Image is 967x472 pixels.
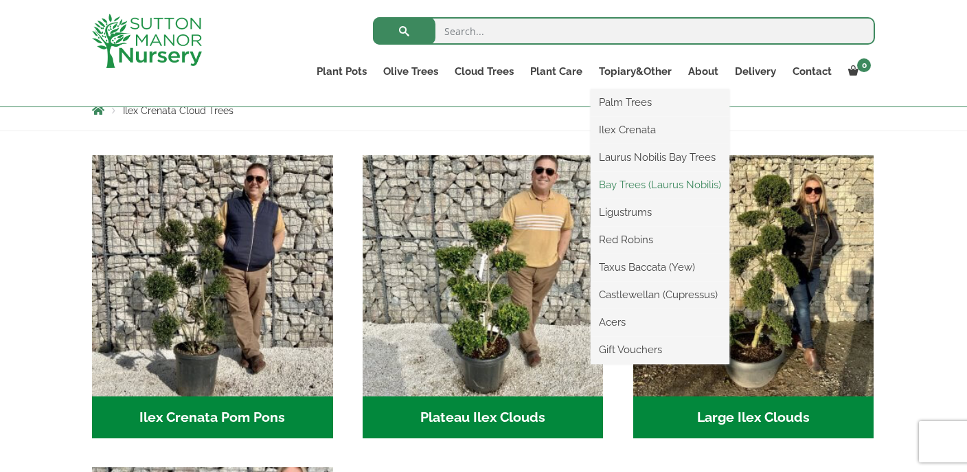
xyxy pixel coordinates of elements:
img: Large Ilex Clouds [633,155,874,396]
a: Cloud Trees [446,62,522,81]
a: Laurus Nobilis Bay Trees [591,147,729,168]
img: Ilex Crenata Pom Pons [92,155,333,396]
img: Plateau Ilex Clouds [363,155,604,396]
a: Gift Vouchers [591,339,729,360]
a: Castlewellan (Cupressus) [591,284,729,305]
a: Contact [784,62,840,81]
a: Palm Trees [591,92,729,113]
h2: Large Ilex Clouds [633,396,874,439]
a: Topiary&Other [591,62,680,81]
a: Delivery [727,62,784,81]
a: Visit product category Large Ilex Clouds [633,155,874,438]
h2: Ilex Crenata Pom Pons [92,396,333,439]
h2: Plateau Ilex Clouds [363,396,604,439]
a: Visit product category Ilex Crenata Pom Pons [92,155,333,438]
a: Bay Trees (Laurus Nobilis) [591,175,729,195]
a: Taxus Baccata (Yew) [591,257,729,278]
a: Ligustrums [591,202,729,223]
a: Olive Trees [375,62,446,81]
a: Visit product category Plateau Ilex Clouds [363,155,604,438]
a: Plant Pots [308,62,375,81]
a: Red Robins [591,229,729,250]
a: Ilex Crenata [591,120,729,140]
img: logo [92,14,202,68]
a: Acers [591,312,729,333]
a: 0 [840,62,875,81]
a: About [680,62,727,81]
input: Search... [373,17,875,45]
nav: Breadcrumbs [92,104,875,115]
span: Ilex Crenata Cloud Trees [123,105,234,116]
span: 0 [857,58,871,72]
a: Plant Care [522,62,591,81]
